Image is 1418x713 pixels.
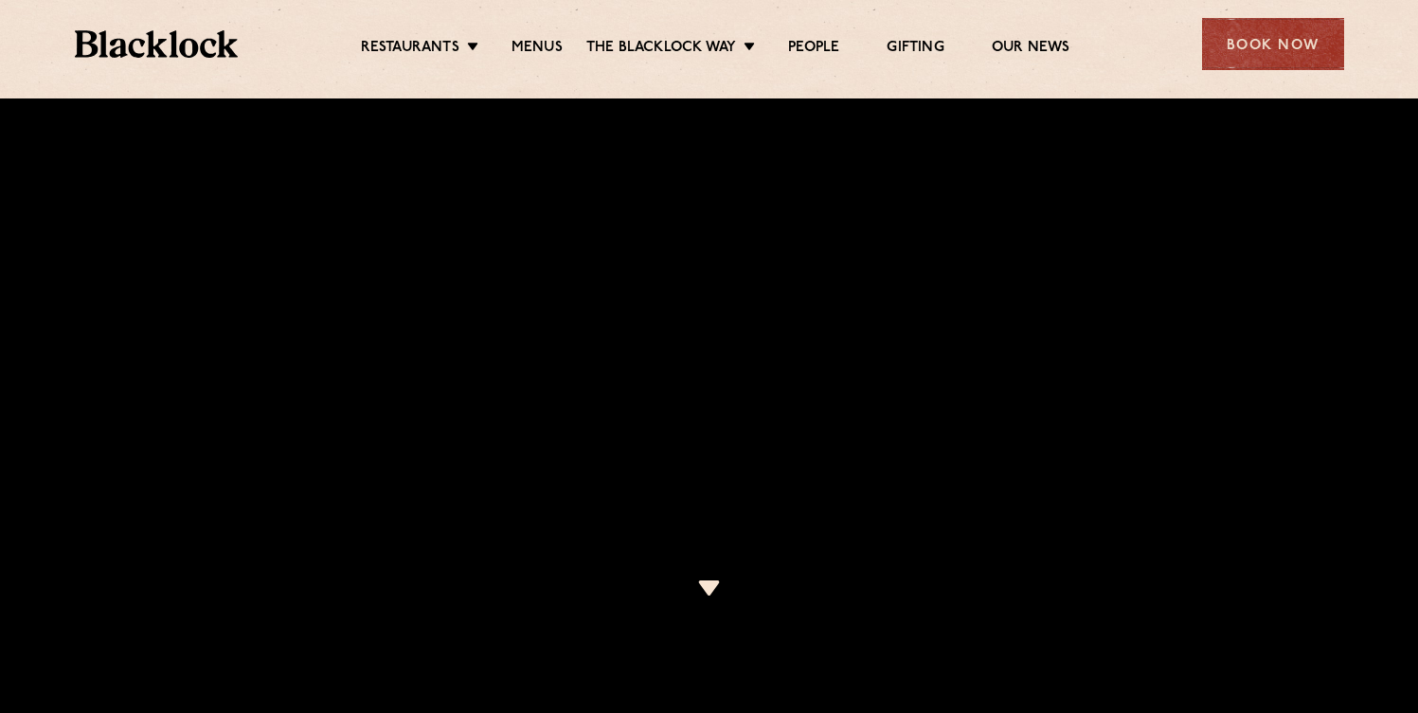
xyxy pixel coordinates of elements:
div: Book Now [1202,18,1344,70]
a: Menus [512,39,563,60]
a: Gifting [887,39,943,60]
a: People [788,39,839,60]
a: Restaurants [361,39,459,60]
img: icon-dropdown-cream.svg [697,580,721,596]
a: Our News [992,39,1070,60]
img: BL_Textured_Logo-footer-cropped.svg [75,30,239,58]
a: The Blacklock Way [586,39,736,60]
